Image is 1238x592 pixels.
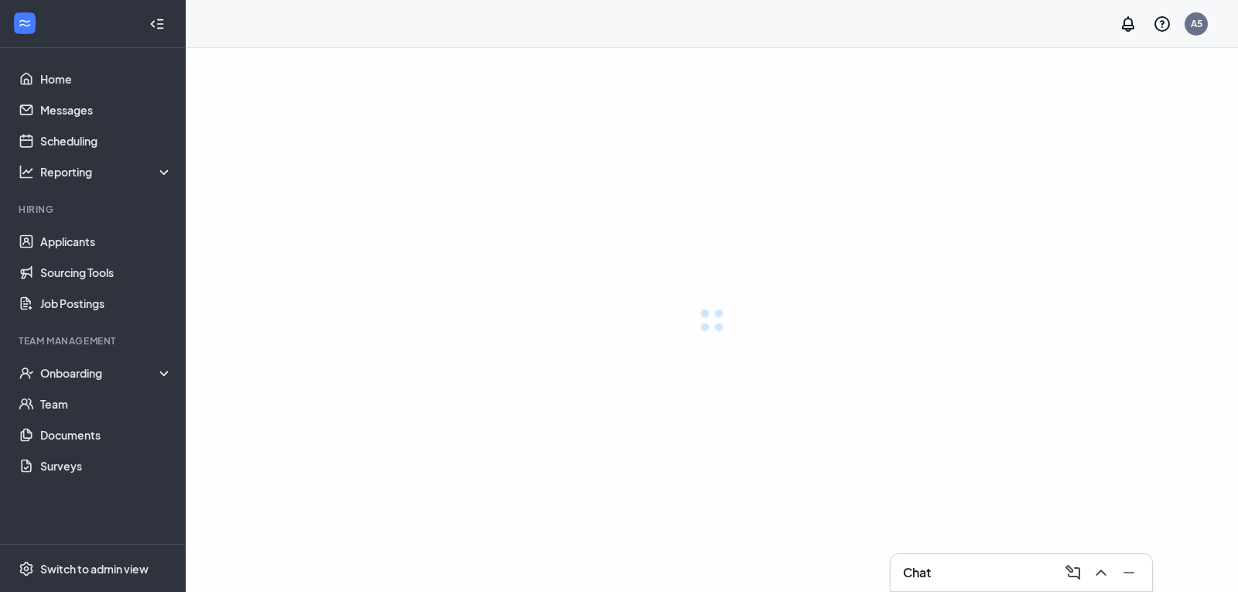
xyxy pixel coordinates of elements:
svg: Analysis [19,164,34,180]
a: Team [40,388,173,419]
svg: ComposeMessage [1064,563,1082,582]
svg: Notifications [1119,15,1137,33]
div: Onboarding [40,365,173,381]
button: Minimize [1115,560,1140,585]
button: ChevronUp [1087,560,1112,585]
svg: QuestionInfo [1153,15,1171,33]
a: Surveys [40,450,173,481]
div: Hiring [19,203,169,216]
svg: Minimize [1120,563,1138,582]
a: Home [40,63,173,94]
h3: Chat [903,564,931,581]
a: Scheduling [40,125,173,156]
div: Reporting [40,164,173,180]
svg: Settings [19,561,34,577]
svg: ChevronUp [1092,563,1110,582]
svg: Collapse [149,16,165,32]
button: ComposeMessage [1059,560,1084,585]
svg: WorkstreamLogo [17,15,32,31]
a: Applicants [40,226,173,257]
div: Switch to admin view [40,561,149,577]
a: Documents [40,419,173,450]
svg: UserCheck [19,365,34,381]
div: A5 [1191,17,1202,30]
div: Team Management [19,334,169,347]
a: Sourcing Tools [40,257,173,288]
a: Job Postings [40,288,173,319]
a: Messages [40,94,173,125]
